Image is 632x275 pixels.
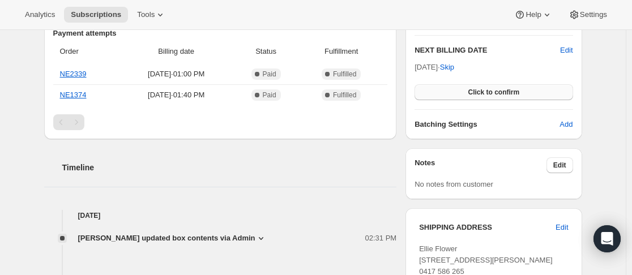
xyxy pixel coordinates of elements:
span: [DATE] · 01:00 PM [122,68,230,80]
span: [PERSON_NAME] updated box contents via Admin [78,233,255,244]
span: Settings [580,10,607,19]
span: [DATE] · 01:40 PM [122,89,230,101]
button: Add [553,115,579,134]
span: Help [526,10,541,19]
span: Fulfilled [333,70,356,79]
a: NE2339 [60,70,87,78]
h3: SHIPPING ADDRESS [419,222,556,233]
button: Edit [560,45,573,56]
h2: NEXT BILLING DATE [415,45,560,56]
nav: Pagination [53,114,388,130]
span: No notes from customer [415,180,493,188]
span: Edit [553,161,566,170]
span: Click to confirm [468,88,519,97]
h6: Batching Settings [415,119,560,130]
span: Fulfillment [302,46,381,57]
span: Edit [556,222,568,233]
span: Status [237,46,295,57]
span: 02:31 PM [365,233,397,244]
button: [PERSON_NAME] updated box contents via Admin [78,233,267,244]
h4: [DATE] [44,210,397,221]
button: Subscriptions [64,7,128,23]
span: Fulfilled [333,91,356,100]
span: Skip [440,62,454,73]
span: Paid [263,70,276,79]
div: Open Intercom Messenger [593,225,621,252]
button: Click to confirm [415,84,573,100]
span: Billing date [122,46,230,57]
span: Analytics [25,10,55,19]
button: Help [507,7,559,23]
h3: Notes [415,157,546,173]
h2: Timeline [62,162,397,173]
span: Tools [137,10,155,19]
span: [DATE] · [415,63,454,71]
span: Add [560,119,573,130]
th: Order [53,39,119,64]
span: Subscriptions [71,10,121,19]
button: Skip [433,58,461,76]
button: Tools [130,7,173,23]
h2: Payment attempts [53,28,388,39]
button: Settings [562,7,614,23]
span: Paid [263,91,276,100]
button: Edit [549,218,575,237]
button: Analytics [18,7,62,23]
button: Edit [546,157,573,173]
a: NE1374 [60,91,87,99]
